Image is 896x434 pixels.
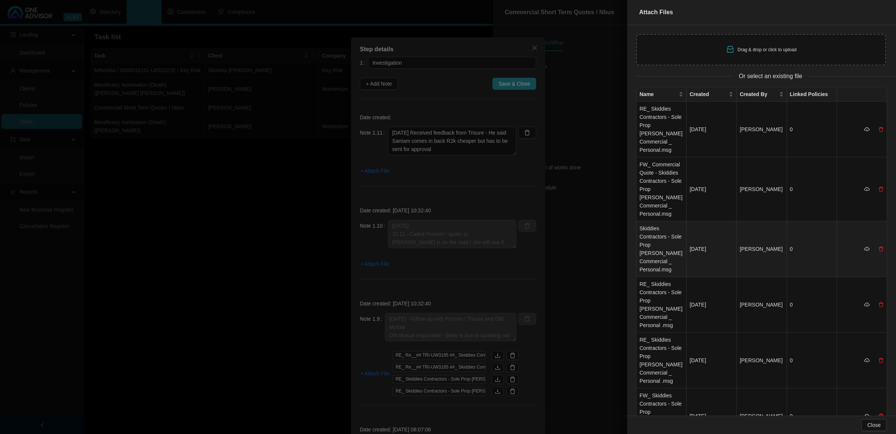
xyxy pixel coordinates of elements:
[878,302,884,307] span: delete
[740,246,783,252] span: [PERSON_NAME]
[787,157,837,221] td: 0
[687,87,737,102] th: Created
[687,277,737,333] td: [DATE]
[637,157,687,221] td: FW_ Commercial Quote - Skiddies Contractors - Sole Prop [PERSON_NAME] Commercial _ Personal.msg
[740,302,783,308] span: [PERSON_NAME]
[864,302,869,307] span: cloud-download
[637,221,687,277] td: Skiddies Contractors - Sole Prop [PERSON_NAME] Commercial _ Personal.msg
[740,413,783,419] span: [PERSON_NAME]
[737,87,787,102] th: Created By
[787,221,837,277] td: 0
[639,9,673,15] span: Attach Files
[864,127,869,132] span: cloud-download
[864,413,869,419] span: cloud-download
[787,102,837,157] td: 0
[787,333,837,388] td: 0
[687,102,737,157] td: [DATE]
[864,246,869,252] span: cloud-download
[740,186,783,192] span: [PERSON_NAME]
[637,102,687,157] td: RE_ Skiddies Contractors - Sole Prop [PERSON_NAME] Commercial _ Personal.msg
[864,187,869,192] span: cloud-download
[637,87,687,102] th: Name
[640,90,677,98] span: Name
[687,221,737,277] td: [DATE]
[740,357,783,363] span: [PERSON_NAME]
[787,277,837,333] td: 0
[690,90,727,98] span: Created
[864,358,869,363] span: cloud-download
[740,90,777,98] span: Created By
[878,358,884,363] span: delete
[878,127,884,132] span: delete
[637,333,687,388] td: RE_ Skiddies Contractors - Sole Prop [PERSON_NAME] Commercial _ Personal .msg
[687,333,737,388] td: [DATE]
[733,71,808,81] span: Or select an existing file
[861,419,887,431] button: Close
[867,421,881,429] span: Close
[740,126,783,132] span: [PERSON_NAME]
[738,47,797,52] span: Drag & drop or click to upload
[878,246,884,252] span: delete
[726,45,735,54] span: inbox
[687,157,737,221] td: [DATE]
[787,87,837,102] th: Linked Policies
[637,277,687,333] td: RE_ Skiddies Contractors - Sole Prop [PERSON_NAME] Commercial _ Personal .msg
[878,413,884,419] span: delete
[878,187,884,192] span: delete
